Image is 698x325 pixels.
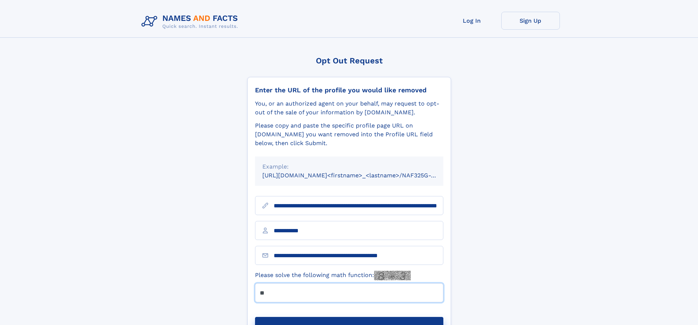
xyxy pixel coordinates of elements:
[443,12,501,30] a: Log In
[262,172,457,179] small: [URL][DOMAIN_NAME]<firstname>_<lastname>/NAF325G-xxxxxxxx
[255,99,443,117] div: You, or an authorized agent on your behalf, may request to opt-out of the sale of your informatio...
[262,162,436,171] div: Example:
[247,56,451,65] div: Opt Out Request
[501,12,560,30] a: Sign Up
[255,271,411,280] label: Please solve the following math function:
[255,121,443,148] div: Please copy and paste the specific profile page URL on [DOMAIN_NAME] you want removed into the Pr...
[255,86,443,94] div: Enter the URL of the profile you would like removed
[139,12,244,32] img: Logo Names and Facts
